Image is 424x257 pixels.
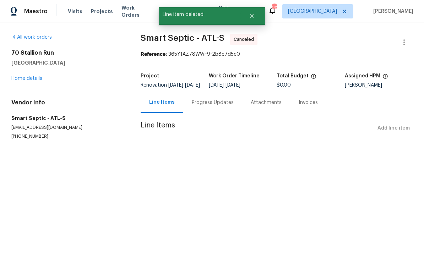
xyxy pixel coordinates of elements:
div: Line Items [149,99,175,106]
a: All work orders [11,35,52,40]
span: The total cost of line items that have been proposed by Opendoor. This sum includes line items th... [311,73,316,83]
span: [PERSON_NAME] [370,8,413,15]
span: Visits [68,8,82,15]
span: Line Items [141,122,375,135]
h5: Smart Septic - ATL-S [11,115,124,122]
div: Invoices [299,99,318,106]
span: Line item deleted [159,7,240,22]
span: Maestro [24,8,48,15]
div: 131 [272,4,277,11]
p: [EMAIL_ADDRESS][DOMAIN_NAME] [11,125,124,131]
span: [DATE] [168,83,183,88]
a: Home details [11,76,42,81]
p: [PHONE_NUMBER] [11,133,124,140]
h5: Total Budget [277,73,309,78]
span: Geo Assignments [218,4,260,18]
span: Projects [91,8,113,15]
h4: Vendor Info [11,99,124,106]
button: Close [240,9,263,23]
span: [GEOGRAPHIC_DATA] [288,8,337,15]
h5: [GEOGRAPHIC_DATA] [11,59,124,66]
span: [DATE] [185,83,200,88]
div: 365Y1AZ78WWF9-2b8e7d5c0 [141,51,413,58]
b: Reference: [141,52,167,57]
div: Progress Updates [192,99,234,106]
span: The hpm assigned to this work order. [382,73,388,83]
span: [DATE] [225,83,240,88]
span: Smart Septic - ATL-S [141,34,224,42]
span: [DATE] [209,83,224,88]
div: [PERSON_NAME] [345,83,413,88]
span: Work Orders [121,4,150,18]
h5: Work Order Timeline [209,73,260,78]
h5: Project [141,73,159,78]
h2: 70 Stallion Run [11,49,124,56]
span: Renovation [141,83,200,88]
span: Canceled [234,36,257,43]
span: - [209,83,240,88]
span: - [168,83,200,88]
h5: Assigned HPM [345,73,380,78]
span: $0.00 [277,83,291,88]
div: Attachments [251,99,282,106]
